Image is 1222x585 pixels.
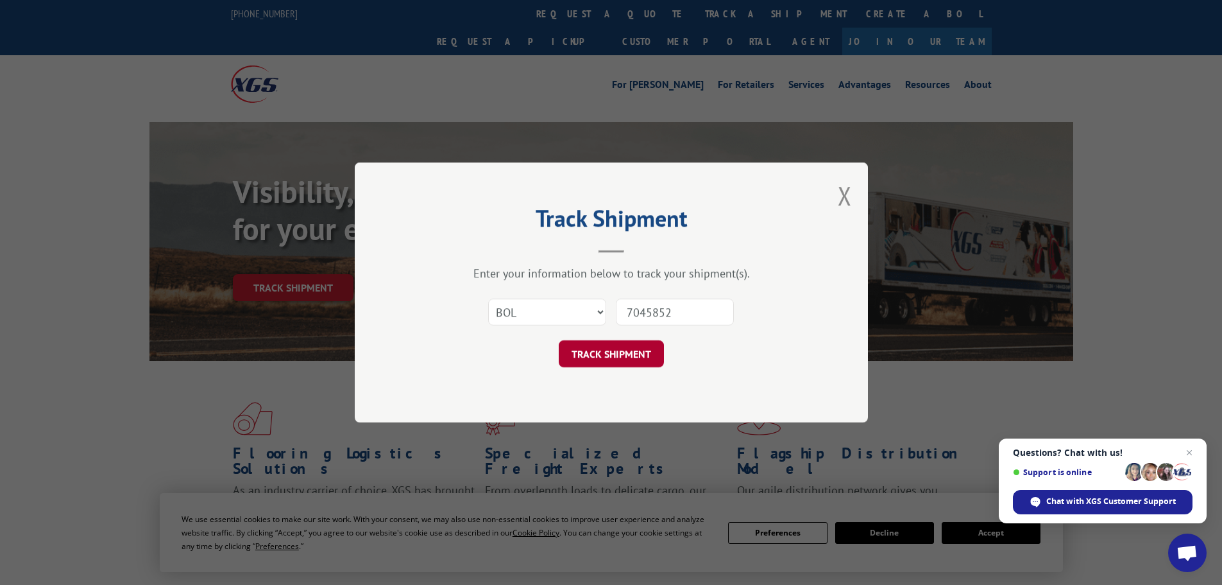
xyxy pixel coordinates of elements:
[1013,490,1192,514] div: Chat with XGS Customer Support
[1168,534,1207,572] div: Open chat
[616,299,734,326] input: Number(s)
[559,340,664,367] button: TRACK SHIPMENT
[419,266,804,281] div: Enter your information below to track your shipment(s).
[1182,445,1197,460] span: Close chat
[1013,467,1121,477] span: Support is online
[1013,448,1192,458] span: Questions? Chat with us!
[419,209,804,234] h2: Track Shipment
[838,179,852,213] button: Close modal
[1046,496,1176,507] span: Chat with XGS Customer Support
